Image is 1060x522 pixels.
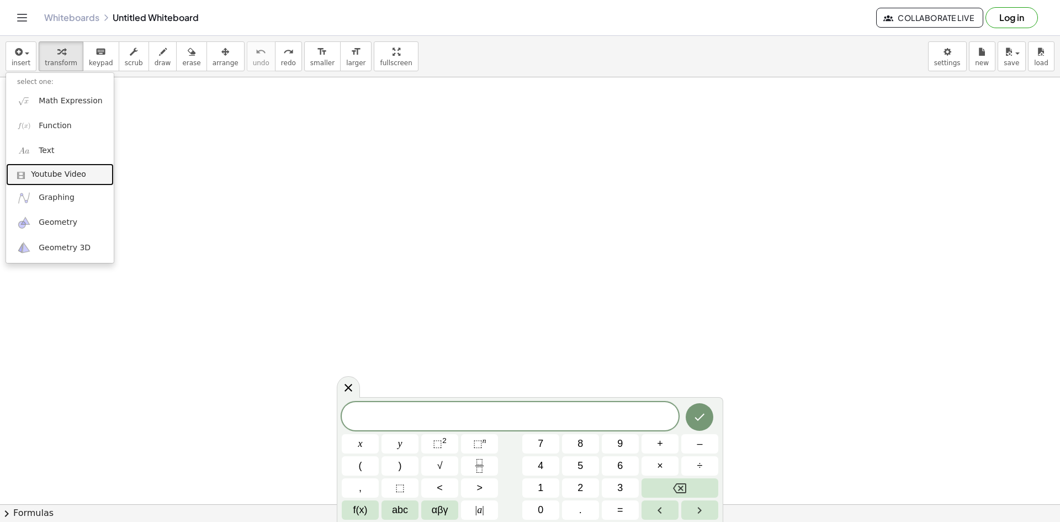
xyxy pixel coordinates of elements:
[6,235,114,260] a: Geometry 3D
[522,500,559,520] button: 0
[473,438,483,449] span: ⬚
[17,94,31,108] img: sqrt_x.png
[381,478,418,498] button: Placeholder
[876,8,983,28] button: Collaborate Live
[617,458,623,473] span: 6
[642,434,679,454] button: Plus
[681,456,718,476] button: Divide
[89,59,113,67] span: keypad
[346,59,365,67] span: larger
[602,478,639,498] button: 3
[17,216,31,230] img: ggb-geometry.svg
[475,504,478,515] span: |
[342,500,379,520] button: Functions
[125,59,143,67] span: scrub
[342,434,379,454] button: x
[381,500,418,520] button: Alphabet
[182,59,200,67] span: erase
[437,458,443,473] span: √
[522,478,559,498] button: 1
[281,59,296,67] span: redo
[642,500,679,520] button: Left arrow
[39,41,83,71] button: transform
[657,436,663,451] span: +
[340,41,372,71] button: format_sizelarger
[206,41,245,71] button: arrange
[256,45,266,59] i: undo
[421,434,458,454] button: Squared
[969,41,995,71] button: new
[392,503,408,518] span: abc
[1028,41,1054,71] button: load
[1004,59,1019,67] span: save
[39,96,102,107] span: Math Expression
[31,169,86,180] span: Youtube Video
[6,88,114,113] a: Math Expression
[538,481,543,495] span: 1
[476,481,483,495] span: >
[353,503,368,518] span: f(x)
[562,500,599,520] button: .
[253,59,269,67] span: undo
[421,478,458,498] button: Less than
[657,458,663,473] span: ×
[17,119,31,133] img: f_x.png
[522,434,559,454] button: 7
[985,7,1038,28] button: Log in
[39,217,77,228] span: Geometry
[475,503,484,518] span: a
[398,436,402,451] span: y
[380,59,412,67] span: fullscreen
[358,436,363,451] span: x
[6,139,114,164] a: Text
[304,41,341,71] button: format_sizesmaller
[681,500,718,520] button: Right arrow
[17,144,31,158] img: Aa.png
[697,458,703,473] span: ÷
[928,41,967,71] button: settings
[6,41,36,71] button: insert
[442,436,447,445] sup: 2
[381,456,418,476] button: )
[359,458,362,473] span: (
[562,456,599,476] button: 5
[437,481,443,495] span: <
[6,113,114,138] a: Function
[421,500,458,520] button: Greek alphabet
[617,481,623,495] span: 3
[395,481,405,495] span: ⬚
[17,241,31,255] img: ggb-3d.svg
[213,59,239,67] span: arrange
[482,504,484,515] span: |
[283,45,294,59] i: redo
[577,481,583,495] span: 2
[642,456,679,476] button: Times
[119,41,149,71] button: scrub
[577,436,583,451] span: 8
[39,120,72,131] span: Function
[461,500,498,520] button: Absolute value
[617,436,623,451] span: 9
[602,500,639,520] button: Equals
[642,478,718,498] button: Backspace
[83,41,119,71] button: keyboardkeypad
[538,458,543,473] span: 4
[538,503,543,518] span: 0
[1034,59,1048,67] span: load
[6,186,114,210] a: Graphing
[275,41,302,71] button: redoredo
[432,503,448,518] span: αβγ
[17,191,31,205] img: ggb-graphing.svg
[351,45,361,59] i: format_size
[617,503,623,518] span: =
[374,41,418,71] button: fullscreen
[697,436,702,451] span: –
[562,434,599,454] button: 8
[359,481,362,495] span: ,
[342,478,379,498] button: ,
[176,41,206,71] button: erase
[13,9,31,27] button: Toggle navigation
[6,76,114,88] li: select one:
[96,45,106,59] i: keyboard
[433,438,442,449] span: ⬚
